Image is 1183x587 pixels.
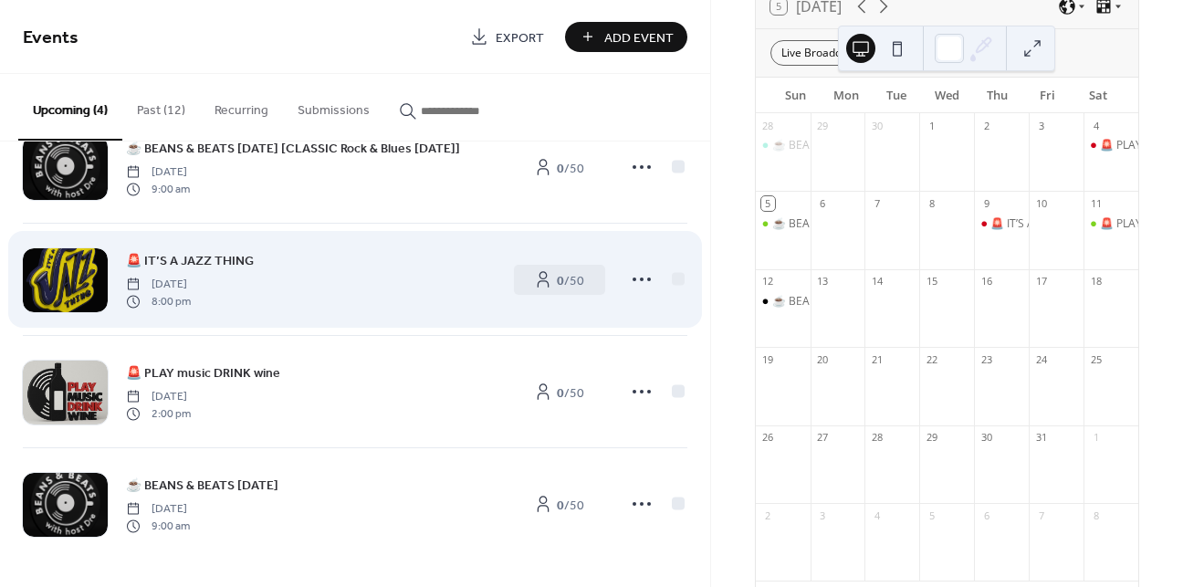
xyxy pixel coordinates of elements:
div: 3 [1034,119,1048,132]
span: [DATE] [126,389,191,405]
div: 29 [816,119,830,132]
span: 🚨 IT’S A JAZZ THING [126,252,254,271]
b: 0 [557,268,564,293]
span: / 50 [557,383,584,403]
div: 7 [1034,508,1048,522]
div: 25 [1089,352,1103,366]
div: Sat [1073,78,1124,114]
div: 4 [1089,119,1103,132]
div: Sun [770,78,821,114]
span: Events [23,20,79,56]
div: 20 [816,352,830,366]
span: ☕ BEANS & BEATS [DATE] [CLASSIC Rock & Blues [DATE]] [126,140,460,159]
div: ☕ BEANS & BEATS Sunday [CLASSIC Rock & Blues Sunday] [756,216,811,232]
a: 0/50 [514,265,605,295]
div: 6 [979,508,993,522]
div: 10 [1034,196,1048,210]
a: 0/50 [514,152,605,183]
div: 3 [816,508,830,522]
div: 26 [761,431,775,445]
div: Wed [922,78,972,114]
span: 🚨 PLAY music DRINK wine [126,364,280,383]
span: Export [496,28,544,47]
span: / 50 [557,159,584,178]
span: / 50 [557,496,584,515]
div: 29 [925,431,938,445]
div: 12 [761,275,775,288]
div: 28 [870,431,884,445]
a: ☕ BEANS & BEATS [DATE] [CLASSIC Rock & Blues [DATE]] [126,138,460,159]
span: [DATE] [126,164,190,181]
div: 🚨 IT’S A JAZZ THING [990,216,1096,232]
div: 30 [979,431,993,445]
span: [DATE] [126,277,191,293]
a: 🚨 PLAY music DRINK wine [126,362,280,383]
div: 22 [925,352,938,366]
div: 16 [979,275,993,288]
span: / 50 [557,271,584,290]
div: 17 [1034,275,1048,288]
button: Recurring [200,74,283,139]
div: 15 [925,275,938,288]
div: 23 [979,352,993,366]
span: 9:00 am [126,518,190,534]
div: 5 [761,196,775,210]
div: 1 [925,119,938,132]
div: 🚨 IT’S A JAZZ THING [974,216,1029,232]
div: ☕ BEANS & BEATS Sunday [756,294,811,309]
div: 24 [1034,352,1048,366]
div: 8 [1089,508,1103,522]
div: 27 [816,431,830,445]
a: ☕ BEANS & BEATS [DATE] [126,475,278,496]
div: Thu [972,78,1022,114]
div: Mon [821,78,871,114]
a: 0/50 [514,377,605,407]
span: 2:00 pm [126,405,191,422]
div: 🚨 PLAY music DRINK wine [1084,216,1138,232]
div: 4 [870,508,884,522]
div: 9 [979,196,993,210]
div: 31 [1034,431,1048,445]
div: ☕ BEANS & BEATS [DATE] [CLASSIC Rock & Blues [DATE]] [772,216,1070,232]
span: ☕ BEANS & BEATS [DATE] [126,477,278,496]
button: Submissions [283,74,384,139]
b: 0 [557,493,564,518]
div: 11 [1089,196,1103,210]
div: 7 [870,196,884,210]
button: Past (12) [122,74,200,139]
button: Add Event [565,22,687,52]
a: 0/50 [514,489,605,519]
div: 19 [761,352,775,366]
div: 5 [925,508,938,522]
a: Export [456,22,558,52]
div: 13 [816,275,830,288]
div: 28 [761,119,775,132]
div: 14 [870,275,884,288]
div: Tue [871,78,921,114]
div: 2 [761,508,775,522]
div: 18 [1089,275,1103,288]
div: 2 [979,119,993,132]
div: Live Broadcast [770,40,867,66]
div: 21 [870,352,884,366]
span: Add Event [604,28,674,47]
b: 0 [557,381,564,405]
span: 8:00 pm [126,293,191,309]
div: 6 [816,196,830,210]
div: ☕ BEANS & BEATS [DATE] [772,138,910,153]
div: Fri [1022,78,1073,114]
div: ☕ BEANS & BEATS [DATE] [772,294,910,309]
button: Upcoming (4) [18,74,122,141]
span: 9:00 am [126,181,190,197]
div: 30 [870,119,884,132]
div: 8 [925,196,938,210]
div: 🚨 PLAY music DRINK wine [ACID Jazz Saturday] [1084,138,1138,153]
div: ☕ BEANS & BEATS Sunday [756,138,811,153]
a: 🚨 IT’S A JAZZ THING [126,250,254,271]
b: 0 [557,156,564,181]
div: 1 [1089,431,1103,445]
span: [DATE] [126,501,190,518]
